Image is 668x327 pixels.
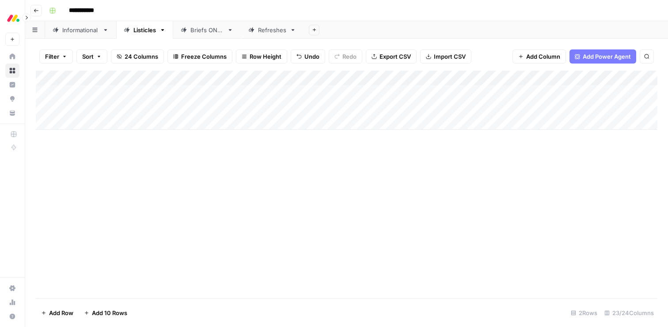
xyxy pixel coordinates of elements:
[567,306,601,320] div: 2 Rows
[512,49,566,64] button: Add Column
[39,49,73,64] button: Filter
[342,52,357,61] span: Redo
[92,308,127,317] span: Add 10 Rows
[366,49,417,64] button: Export CSV
[601,306,657,320] div: 23/24 Columns
[5,309,19,323] button: Help + Support
[569,49,636,64] button: Add Power Agent
[173,21,241,39] a: Briefs ONLY
[241,21,304,39] a: Refreshes
[190,26,224,34] div: Briefs ONLY
[36,306,79,320] button: Add Row
[82,52,94,61] span: Sort
[5,64,19,78] a: Browse
[258,26,286,34] div: Refreshes
[5,10,21,26] img: Monday.com Logo
[49,308,73,317] span: Add Row
[583,52,631,61] span: Add Power Agent
[79,306,133,320] button: Add 10 Rows
[133,26,156,34] div: Listicles
[5,281,19,295] a: Settings
[5,7,19,29] button: Workspace: Monday.com
[167,49,232,64] button: Freeze Columns
[304,52,319,61] span: Undo
[5,92,19,106] a: Opportunities
[76,49,107,64] button: Sort
[380,52,411,61] span: Export CSV
[62,26,99,34] div: Informational
[329,49,362,64] button: Redo
[5,78,19,92] a: Insights
[250,52,281,61] span: Row Height
[291,49,325,64] button: Undo
[5,49,19,64] a: Home
[236,49,287,64] button: Row Height
[45,21,116,39] a: Informational
[434,52,466,61] span: Import CSV
[5,295,19,309] a: Usage
[5,106,19,120] a: Your Data
[111,49,164,64] button: 24 Columns
[125,52,158,61] span: 24 Columns
[526,52,560,61] span: Add Column
[420,49,471,64] button: Import CSV
[116,21,173,39] a: Listicles
[45,52,59,61] span: Filter
[181,52,227,61] span: Freeze Columns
